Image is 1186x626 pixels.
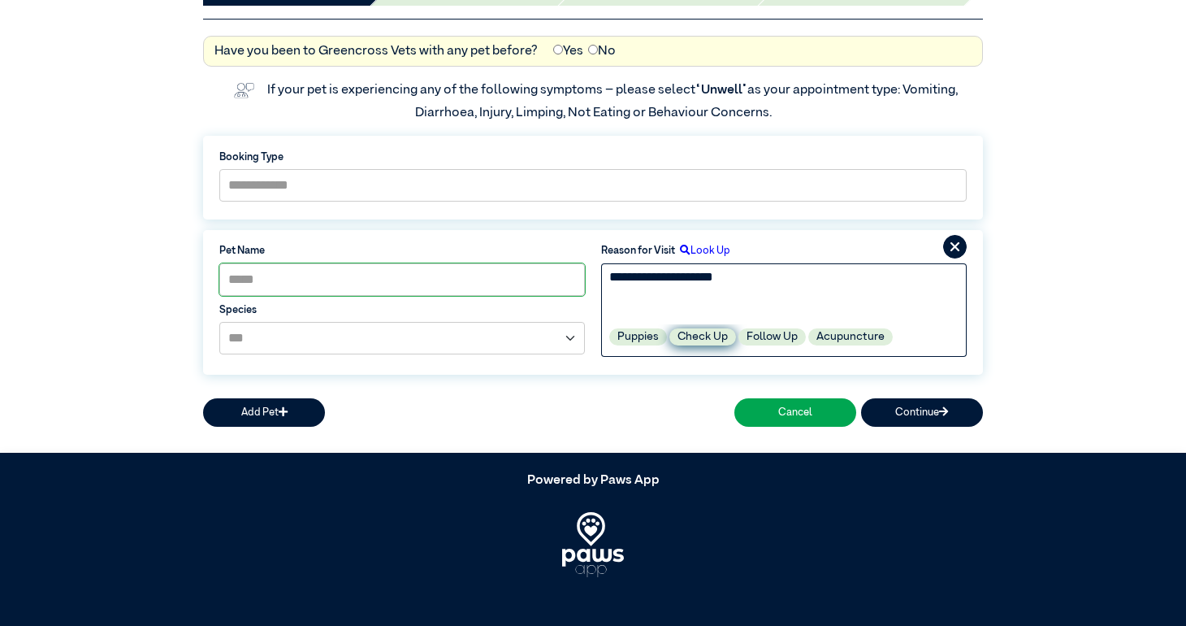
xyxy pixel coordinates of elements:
label: Have you been to Greencross Vets with any pet before? [214,41,538,61]
label: Acupuncture [808,328,893,346]
button: Cancel [734,398,856,427]
label: Check Up [669,328,736,346]
label: Booking Type [219,150,967,165]
label: Yes [553,41,583,61]
button: Continue [861,398,983,427]
h5: Powered by Paws App [203,473,983,489]
button: Add Pet [203,398,325,427]
label: Species [219,302,585,318]
label: Look Up [675,243,730,259]
label: Reason for Visit [601,243,675,259]
label: If your pet is experiencing any of the following symptoms – please select as your appointment typ... [267,84,960,120]
label: Follow Up [738,328,806,346]
img: PawsApp [562,512,625,577]
label: Pet Name [219,243,585,259]
label: No [588,41,616,61]
img: vet [228,77,259,103]
label: Puppies [609,328,667,346]
input: Yes [553,45,563,54]
input: No [588,45,598,54]
span: “Unwell” [695,84,747,97]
